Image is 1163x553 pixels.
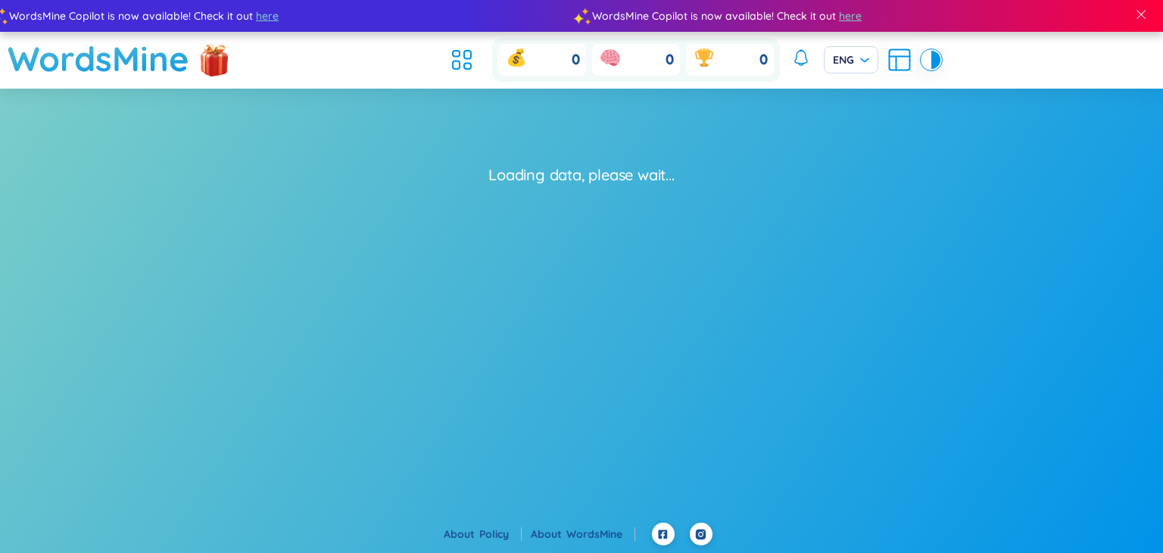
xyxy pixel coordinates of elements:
[444,526,522,542] div: About
[572,51,580,70] span: 0
[759,51,768,70] span: 0
[566,527,635,541] a: WordsMine
[488,164,674,186] div: Loading data, please wait...
[666,51,674,70] span: 0
[531,526,635,542] div: About
[8,32,189,86] a: WordsMine
[199,36,229,82] img: flashSalesIcon.a7f4f837.png
[839,8,862,24] span: here
[256,8,279,24] span: here
[833,52,869,67] span: ENG
[479,527,522,541] a: Policy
